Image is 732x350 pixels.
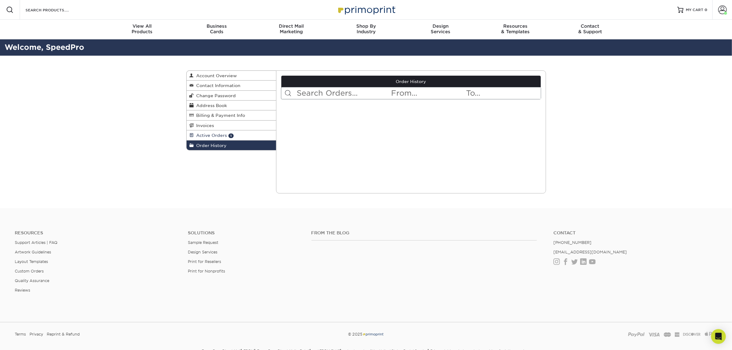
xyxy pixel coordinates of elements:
span: Contact Information [194,83,241,88]
a: Reprint & Refund [47,330,80,339]
a: Artwork Guidelines [15,250,51,254]
img: Primoprint [362,332,384,336]
div: Services [403,23,478,34]
span: MY CART [686,7,703,13]
a: Order History [281,76,541,87]
input: SEARCH PRODUCTS..... [25,6,85,14]
span: View All [105,23,180,29]
a: [EMAIL_ADDRESS][DOMAIN_NAME] [553,250,627,254]
a: Sample Request [188,240,218,245]
div: Open Intercom Messenger [711,329,726,344]
h4: Solutions [188,230,302,236]
a: DesignServices [403,20,478,39]
a: Reviews [15,288,30,292]
span: Active Orders [194,133,227,138]
div: © 2025 [247,330,485,339]
div: Cards [179,23,254,34]
div: Industry [329,23,403,34]
span: Contact [553,23,627,29]
input: To... [465,87,540,99]
span: Order History [194,143,227,148]
span: Account Overview [194,73,237,78]
a: Design Services [188,250,217,254]
a: Direct MailMarketing [254,20,329,39]
a: Account Overview [187,71,276,81]
a: View AllProducts [105,20,180,39]
a: Order History [187,141,276,150]
span: Shop By [329,23,403,29]
span: Business [179,23,254,29]
a: Shop ByIndustry [329,20,403,39]
span: Billing & Payment Info [194,113,245,118]
span: Direct Mail [254,23,329,29]
span: Resources [478,23,553,29]
div: & Support [553,23,627,34]
a: Support Articles | FAQ [15,240,57,245]
a: BusinessCards [179,20,254,39]
span: Address Book [194,103,227,108]
input: From... [390,87,465,99]
span: Invoices [194,123,214,128]
img: Primoprint [335,3,397,16]
h4: From the Blog [311,230,537,236]
a: Invoices [187,121,276,130]
a: Terms [15,330,26,339]
a: Privacy [30,330,43,339]
a: Print for Nonprofits [188,269,225,273]
span: Change Password [194,93,236,98]
a: Active Orders 1 [187,130,276,140]
span: Design [403,23,478,29]
a: Billing & Payment Info [187,110,276,120]
span: 1 [228,133,234,138]
a: [PHONE_NUMBER] [553,240,592,245]
h4: Resources [15,230,179,236]
a: Change Password [187,91,276,101]
span: 0 [705,8,707,12]
iframe: Google Customer Reviews [2,331,52,348]
a: Contact& Support [553,20,627,39]
a: Resources& Templates [478,20,553,39]
div: & Templates [478,23,553,34]
a: Address Book [187,101,276,110]
input: Search Orders... [296,87,390,99]
a: Layout Templates [15,259,48,264]
a: Custom Orders [15,269,44,273]
a: Contact [553,230,717,236]
div: Products [105,23,180,34]
a: Contact Information [187,81,276,90]
a: Print for Resellers [188,259,221,264]
div: Marketing [254,23,329,34]
a: Quality Assurance [15,278,49,283]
